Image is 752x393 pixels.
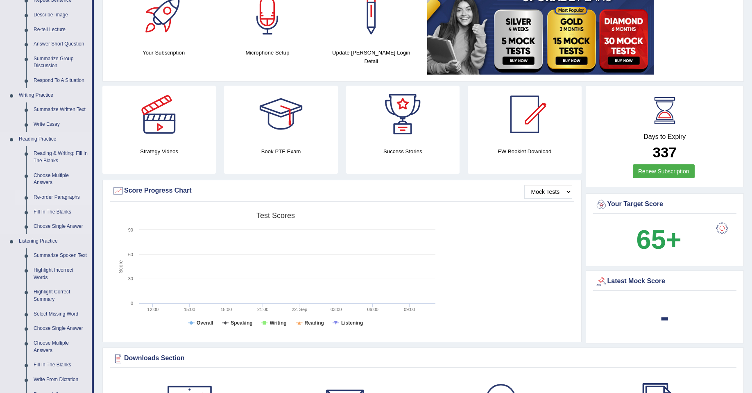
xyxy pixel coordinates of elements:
[118,260,124,273] tspan: Score
[30,23,92,37] a: Re-tell Lecture
[30,373,92,387] a: Write From Dictation
[197,320,213,326] tspan: Overall
[30,146,92,168] a: Reading & Writing: Fill In The Blanks
[30,219,92,234] a: Choose Single Answer
[131,301,133,306] text: 0
[15,132,92,147] a: Reading Practice
[147,307,159,312] text: 12:00
[660,302,669,332] b: -
[128,276,133,281] text: 30
[324,48,419,66] h4: Update [PERSON_NAME] Login Detail
[331,307,342,312] text: 03:00
[270,320,286,326] tspan: Writing
[257,307,269,312] text: 21:00
[220,48,315,57] h4: Microphone Setup
[30,168,92,190] a: Choose Multiple Answers
[595,275,735,288] div: Latest Mock Score
[305,320,324,326] tspan: Reading
[128,227,133,232] text: 90
[30,73,92,88] a: Respond To A Situation
[220,307,232,312] text: 18:00
[112,185,572,197] div: Score Progress Chart
[468,147,581,156] h4: EW Booklet Download
[595,133,735,141] h4: Days to Expiry
[30,52,92,73] a: Summarize Group Discussion
[30,102,92,117] a: Summarize Written Text
[404,307,415,312] text: 09:00
[102,147,216,156] h4: Strategy Videos
[30,307,92,322] a: Select Missing Word
[15,234,92,249] a: Listening Practice
[30,336,92,358] a: Choose Multiple Answers
[367,307,378,312] text: 06:00
[30,205,92,220] a: Fill In The Blanks
[15,88,92,103] a: Writing Practice
[346,147,460,156] h4: Success Stories
[595,198,735,211] div: Your Target Score
[30,8,92,23] a: Describe Image
[128,252,133,257] text: 60
[256,211,295,220] tspan: Test scores
[231,320,252,326] tspan: Speaking
[112,352,734,365] div: Downloads Section
[341,320,363,326] tspan: Listening
[30,248,92,263] a: Summarize Spoken Text
[30,37,92,52] a: Answer Short Question
[116,48,211,57] h4: Your Subscription
[292,307,307,312] tspan: 22. Sep
[633,164,695,178] a: Renew Subscription
[224,147,337,156] h4: Book PTE Exam
[30,285,92,307] a: Highlight Correct Summary
[30,263,92,285] a: Highlight Incorrect Words
[653,144,677,160] b: 337
[30,358,92,373] a: Fill In The Blanks
[184,307,195,312] text: 15:00
[636,225,681,254] b: 65+
[30,321,92,336] a: Choose Single Answer
[30,190,92,205] a: Re-order Paragraphs
[30,117,92,132] a: Write Essay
